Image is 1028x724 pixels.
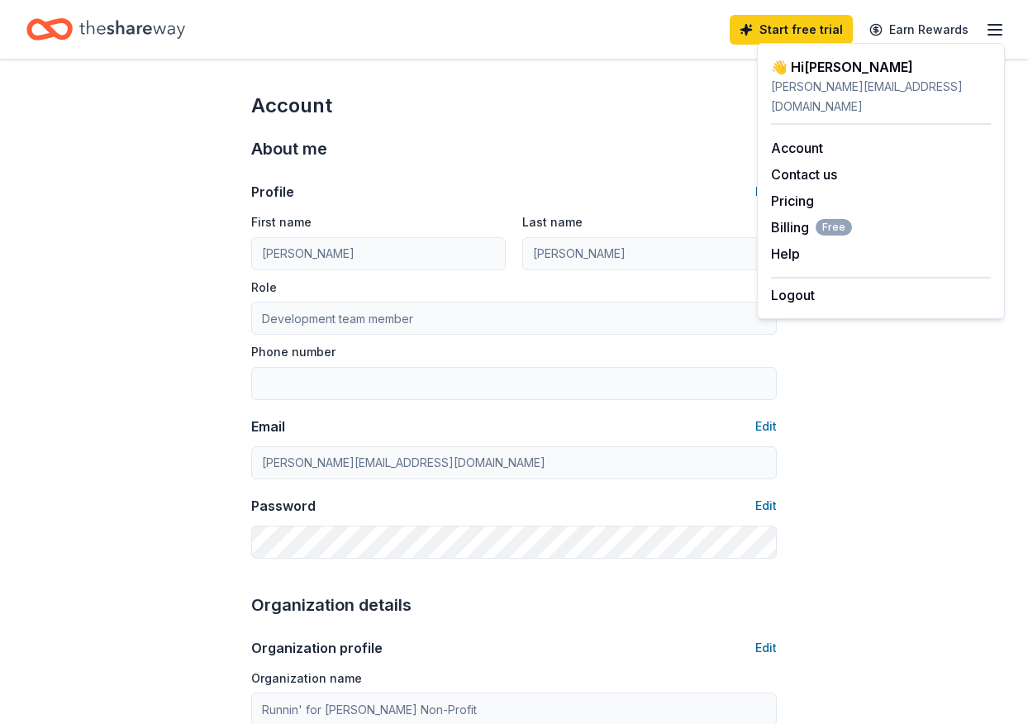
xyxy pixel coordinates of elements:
button: Logout [771,285,815,305]
div: Account [251,93,777,119]
a: Pricing [771,193,814,209]
div: [PERSON_NAME][EMAIL_ADDRESS][DOMAIN_NAME] [771,77,991,117]
a: Home [26,10,185,49]
button: Edit [755,638,777,658]
div: Organization details [251,592,777,618]
div: Organization profile [251,638,383,658]
div: 👋 Hi [PERSON_NAME] [771,57,991,77]
div: Profile [251,182,294,202]
div: Password [251,496,316,516]
div: Email [251,417,285,436]
span: Billing [771,217,852,237]
span: Free [816,219,852,236]
button: Edit [755,182,777,202]
button: Contact us [771,164,837,184]
button: Edit [755,496,777,516]
button: Edit [755,417,777,436]
div: About me [251,136,777,162]
a: Start free trial [730,15,853,45]
label: First name [251,214,312,231]
a: Earn Rewards [859,15,978,45]
label: Phone number [251,344,336,360]
label: Role [251,279,277,296]
button: Help [771,244,800,264]
label: Last name [522,214,583,231]
label: Organization name [251,670,362,687]
a: Account [771,140,823,156]
button: BillingFree [771,217,852,237]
